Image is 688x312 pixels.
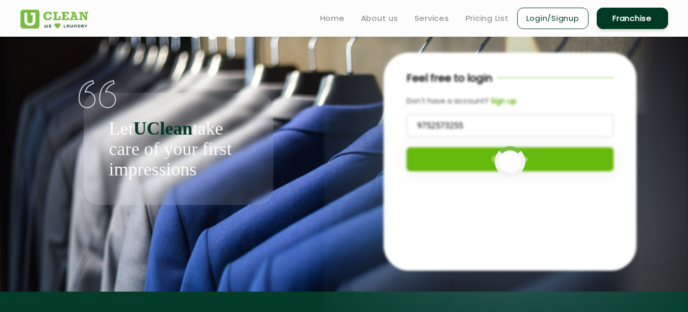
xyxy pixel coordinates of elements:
[133,118,192,139] b: UClean
[415,12,449,24] a: Services
[406,114,614,137] input: Phone no
[320,12,345,24] a: Home
[489,96,517,107] a: Sign up
[491,96,517,106] b: Sign up
[109,118,248,179] p: Let take care of your first impressions
[361,12,398,24] a: About us
[466,12,509,24] a: Pricing List
[406,70,492,86] p: Feel free to login
[517,8,589,29] a: Login/Signup
[20,10,88,29] img: UClean Laundry and Dry Cleaning
[79,80,117,109] img: quote-img
[406,147,614,171] button: Continue
[597,8,668,29] a: Franchise
[406,96,489,106] span: Don't have a account?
